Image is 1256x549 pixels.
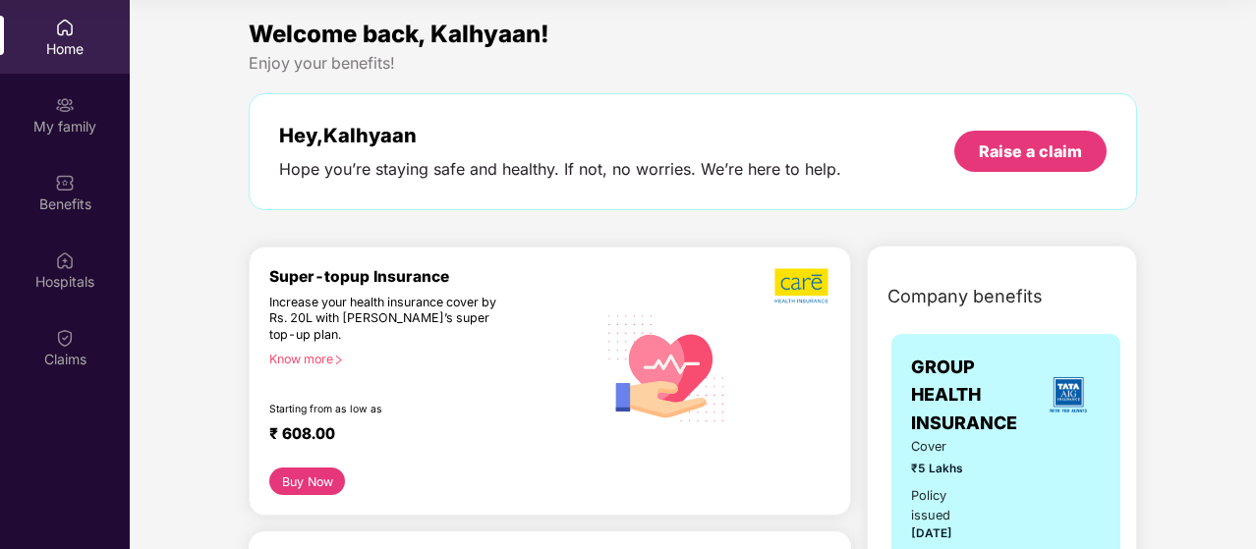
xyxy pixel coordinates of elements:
div: Hope you’re staying safe and healthy. If not, no worries. We’re here to help. [279,159,841,180]
img: svg+xml;base64,PHN2ZyBpZD0iSG9tZSIgeG1sbnM9Imh0dHA6Ly93d3cudzMub3JnLzIwMDAvc3ZnIiB3aWR0aD0iMjAiIG... [55,18,75,37]
span: Welcome back, Kalhyaan! [249,20,549,48]
img: svg+xml;base64,PHN2ZyBpZD0iSG9zcGl0YWxzIiB4bWxucz0iaHR0cDovL3d3dy53My5vcmcvMjAwMC9zdmciIHdpZHRoPS... [55,250,75,270]
div: Know more [269,352,585,365]
div: Enjoy your benefits! [249,53,1137,74]
div: Hey, Kalhyaan [279,124,841,147]
img: svg+xml;base64,PHN2ZyB3aWR0aD0iMjAiIGhlaWdodD0iMjAiIHZpZXdCb3g9IjAgMCAyMCAyMCIgZmlsbD0ibm9uZSIgeG... [55,95,75,115]
span: Company benefits [887,283,1043,310]
button: Buy Now [269,467,345,495]
span: GROUP HEALTH INSURANCE [911,354,1036,437]
div: Policy issued [911,486,983,525]
img: svg+xml;base64,PHN2ZyB4bWxucz0iaHR0cDovL3d3dy53My5vcmcvMjAwMC9zdmciIHhtbG5zOnhsaW5rPSJodHRwOi8vd3... [597,296,737,438]
div: ₹ 608.00 [269,424,577,448]
div: Increase your health insurance cover by Rs. 20L with [PERSON_NAME]’s super top-up plan. [269,295,512,344]
img: insurerLogo [1042,368,1095,421]
span: [DATE] [911,526,952,540]
div: Super-topup Insurance [269,267,597,286]
img: b5dec4f62d2307b9de63beb79f102df3.png [774,267,830,304]
img: svg+xml;base64,PHN2ZyBpZD0iQmVuZWZpdHMiIHhtbG5zPSJodHRwOi8vd3d3LnczLm9yZy8yMDAwL3N2ZyIgd2lkdGg9Ij... [55,173,75,192]
div: Raise a claim [979,140,1082,162]
div: Starting from as low as [269,403,513,416]
span: ₹5 Lakhs [911,460,983,478]
span: Cover [911,437,983,457]
img: svg+xml;base64,PHN2ZyBpZD0iQ2xhaW0iIHhtbG5zPSJodHRwOi8vd3d3LnczLm9yZy8yMDAwL3N2ZyIgd2lkdGg9IjIwIi... [55,328,75,348]
span: right [333,355,344,365]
